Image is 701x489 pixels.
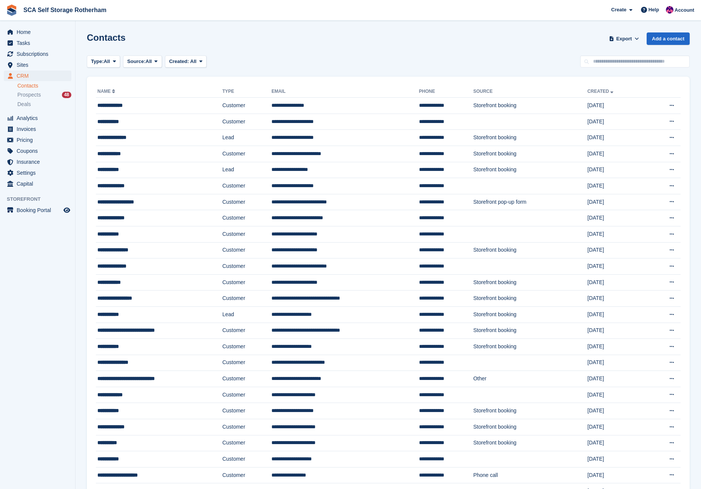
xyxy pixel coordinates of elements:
a: Add a contact [647,32,690,45]
td: Customer [222,146,271,162]
button: Export [607,32,641,45]
a: Prospects 48 [17,91,71,99]
td: [DATE] [587,323,647,339]
a: menu [4,27,71,37]
td: [DATE] [587,451,647,467]
td: Other [473,371,587,387]
td: Customer [222,323,271,339]
span: Invoices [17,124,62,134]
td: Storefront booking [473,98,587,114]
span: CRM [17,71,62,81]
a: menu [4,49,71,59]
td: [DATE] [587,403,647,419]
img: Sam Chapman [666,6,673,14]
td: [DATE] [587,258,647,275]
td: Storefront pop-up form [473,194,587,210]
a: menu [4,135,71,145]
td: Lead [222,162,271,178]
span: Storefront [7,195,75,203]
span: Analytics [17,113,62,123]
td: Storefront booking [473,323,587,339]
td: [DATE] [587,162,647,178]
td: [DATE] [587,306,647,323]
td: Storefront booking [473,339,587,355]
td: [DATE] [587,339,647,355]
td: Customer [222,242,271,258]
td: Customer [222,291,271,307]
span: Settings [17,168,62,178]
td: Storefront booking [473,274,587,291]
td: Customer [222,387,271,403]
td: Customer [222,371,271,387]
div: 48 [62,92,71,98]
th: Phone [419,86,473,98]
a: menu [4,124,71,134]
td: Storefront booking [473,162,587,178]
span: Type: [91,58,104,65]
span: Subscriptions [17,49,62,59]
span: Home [17,27,62,37]
span: Created: [169,58,189,64]
td: [DATE] [587,355,647,371]
button: Created: All [165,55,206,68]
span: Deals [17,101,31,108]
a: menu [4,157,71,167]
td: [DATE] [587,130,647,146]
a: menu [4,168,71,178]
td: [DATE] [587,467,647,483]
a: menu [4,38,71,48]
td: Customer [222,210,271,226]
td: Storefront booking [473,306,587,323]
td: Customer [222,403,271,419]
span: Source: [127,58,145,65]
a: menu [4,146,71,156]
td: [DATE] [587,274,647,291]
span: All [104,58,110,65]
td: Storefront booking [473,419,587,435]
td: [DATE] [587,435,647,451]
button: Source: All [123,55,162,68]
span: All [146,58,152,65]
td: Customer [222,451,271,467]
a: Name [97,89,117,94]
td: Storefront booking [473,146,587,162]
span: Prospects [17,91,41,98]
td: Customer [222,339,271,355]
h1: Contacts [87,32,126,43]
td: Storefront booking [473,435,587,451]
span: Tasks [17,38,62,48]
td: Customer [222,274,271,291]
a: SCA Self Storage Rotherham [20,4,109,16]
td: [DATE] [587,210,647,226]
td: Customer [222,435,271,451]
td: [DATE] [587,98,647,114]
span: Create [611,6,626,14]
span: Booking Portal [17,205,62,215]
td: Customer [222,114,271,130]
td: [DATE] [587,387,647,403]
td: Storefront booking [473,291,587,307]
a: Preview store [62,206,71,215]
span: All [190,58,197,64]
span: Pricing [17,135,62,145]
td: Customer [222,355,271,371]
td: [DATE] [587,419,647,435]
td: Lead [222,306,271,323]
td: Customer [222,419,271,435]
th: Email [271,86,419,98]
img: stora-icon-8386f47178a22dfd0bd8f6a31ec36ba5ce8667c1dd55bd0f319d3a0aa187defe.svg [6,5,17,16]
td: Lead [222,130,271,146]
a: Deals [17,100,71,108]
td: Customer [222,194,271,210]
td: Phone call [473,467,587,483]
td: [DATE] [587,146,647,162]
td: [DATE] [587,226,647,242]
span: Account [675,6,694,14]
td: [DATE] [587,291,647,307]
td: [DATE] [587,178,647,194]
td: [DATE] [587,194,647,210]
td: Storefront booking [473,130,587,146]
th: Type [222,86,271,98]
span: Sites [17,60,62,70]
td: Customer [222,226,271,242]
